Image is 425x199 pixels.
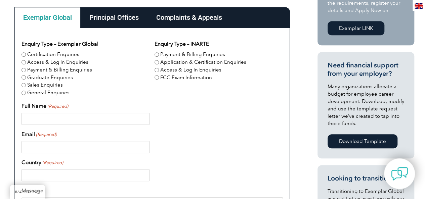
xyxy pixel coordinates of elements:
label: Application & Certification Enquiries [160,58,246,66]
legend: Enquiry Type – Exemplar Global [22,40,98,48]
label: Email [22,130,57,138]
h3: Looking to transition? [328,174,404,183]
div: Principal Offices [81,7,147,28]
div: Complaints & Appeals [147,7,231,28]
label: Graduate Enquiries [27,74,73,82]
legend: Enquiry Type – iNARTE [155,40,209,48]
label: Payment & Billing Enquiries [27,66,92,74]
label: Payment & Billing Enquiries [160,51,225,58]
label: Access & Log In Enquiries [27,58,88,66]
label: FCC Exam Information [160,74,212,82]
label: Certification Enquiries [27,51,79,58]
label: Access & Log In Enquiries [160,66,221,74]
div: Exemplar Global [14,7,81,28]
a: Exemplar LINK [328,21,384,35]
a: BACK TO TOP [10,185,45,199]
span: (Required) [35,131,57,138]
span: (Required) [42,159,63,166]
label: Country [22,158,63,166]
p: Many organizations allocate a budget for employee career development. Download, modify and use th... [328,83,404,127]
label: General Enquiries [27,89,70,97]
label: Full Name [22,102,68,110]
h3: Need financial support from your employer? [328,61,404,78]
span: (Required) [47,103,68,110]
img: contact-chat.png [391,165,408,182]
img: en [415,3,423,9]
label: Sales Enquiries [27,81,63,89]
a: Download Template [328,134,397,148]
